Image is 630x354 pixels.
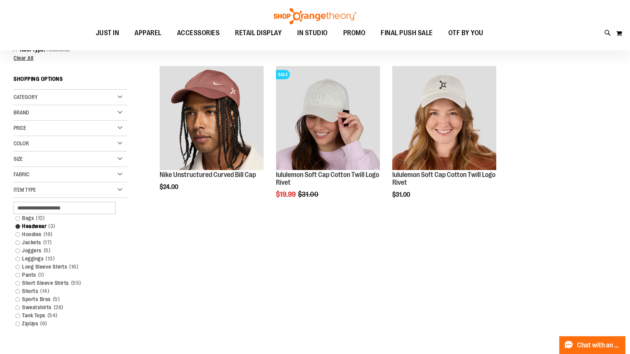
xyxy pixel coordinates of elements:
a: IN STUDIO [289,24,335,42]
span: Chat with an Expert [577,342,621,349]
span: 16 [42,230,54,238]
strong: Shopping Options [14,72,127,90]
a: lululemon Soft Cap Cotton Twill Logo Rivet [276,171,379,186]
span: Clear All [14,55,34,61]
a: Short Sleeve Shirts55 [12,279,121,287]
span: Fabric [14,171,29,177]
span: PROMO [343,24,366,42]
span: $24.00 [160,184,179,191]
span: Category [14,94,37,100]
span: Color [14,140,29,146]
a: Sports Bras5 [12,295,121,303]
span: 5 [51,295,62,303]
span: 28 [52,303,65,311]
span: $31.00 [298,191,320,198]
a: Shorts14 [12,287,121,295]
a: Bags12 [12,214,121,222]
a: lululemon Soft Cap Cotton Twill Logo Rivet [392,171,495,186]
a: Headwear3 [12,222,121,230]
span: ACCESSORIES [177,24,220,42]
a: APPAREL [127,24,169,42]
a: OTF BY YOU [441,24,491,42]
span: 1 [36,271,46,279]
span: 16 [67,263,80,271]
button: Chat with an Expert [559,336,626,354]
a: OTF lululemon Soft Cap Cotton Twill Logo Rivet KhakiSALE [276,66,380,171]
span: Price [14,125,26,131]
span: APPAREL [135,24,162,42]
img: Nike Unstructured Curved Bill Cap [160,66,264,170]
span: 55 [69,279,83,287]
span: JUST IN [96,24,119,42]
span: 17 [41,238,54,247]
span: $31.00 [392,191,411,198]
span: $19.99 [276,191,297,198]
img: OTF lululemon Soft Cap Cotton Twill Logo Rivet Khaki [276,66,380,170]
span: IN STUDIO [297,24,328,42]
a: JUST IN [88,24,127,42]
span: Size [14,156,23,162]
span: SALE [276,70,290,79]
span: Brand [14,109,29,116]
a: FINAL PUSH SALE [373,24,441,42]
a: Jackets17 [12,238,121,247]
span: 12 [34,214,46,222]
a: Main view of 2024 Convention lululemon Soft Cap Cotton Twill Logo Rivet [392,66,496,171]
a: Long Sleeve Shirts16 [12,263,121,271]
a: Leggings13 [12,255,121,263]
div: product [156,62,267,210]
a: PROMO [335,24,373,42]
div: product [388,62,500,218]
span: RETAIL DISPLAY [235,24,282,42]
a: Tank Tops54 [12,311,121,320]
a: Joggers5 [12,247,121,255]
a: RETAIL DISPLAY [227,24,289,42]
span: Item Type [14,187,36,193]
a: Nike Unstructured Curved Bill Cap [160,171,256,179]
span: 13 [44,255,56,263]
a: Sweatshirts28 [12,303,121,311]
div: product [272,62,384,218]
a: Clear All [14,55,127,61]
span: FINAL PUSH SALE [381,24,433,42]
a: ZipUps6 [12,320,121,328]
span: 6 [38,320,49,328]
a: ACCESSORIES [169,24,228,42]
a: Pants1 [12,271,121,279]
span: 3 [46,222,57,230]
img: Shop Orangetheory [272,8,358,24]
span: OTF BY YOU [448,24,484,42]
span: 14 [38,287,51,295]
span: 54 [46,311,60,320]
a: Hoodies16 [12,230,121,238]
img: Main view of 2024 Convention lululemon Soft Cap Cotton Twill Logo Rivet [392,66,496,170]
span: 5 [42,247,53,255]
a: Nike Unstructured Curved Bill Cap [160,66,264,171]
